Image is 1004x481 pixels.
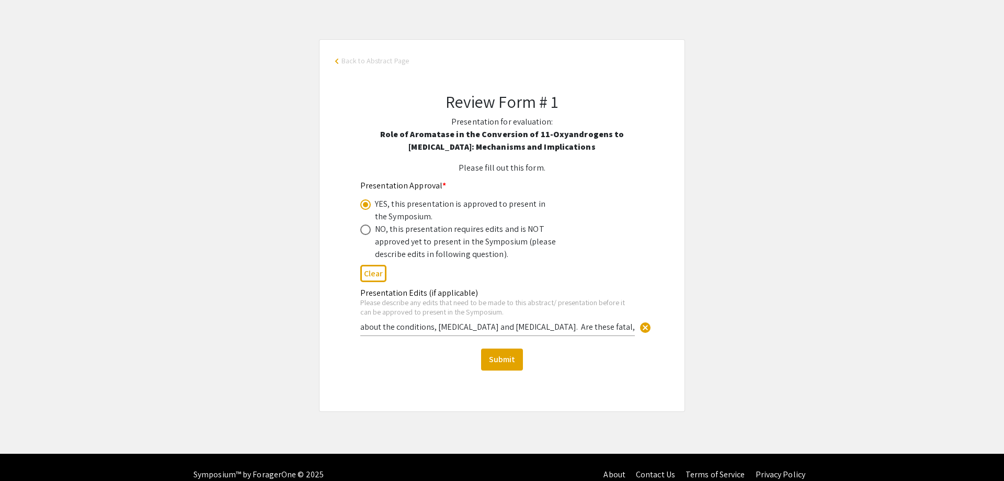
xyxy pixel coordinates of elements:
[375,198,558,223] div: YES, this presentation is approved to present in the Symposium.
[375,223,558,261] div: NO, this presentation requires edits and is NOT approved yet to present in the Symposium (please ...
[360,321,635,332] input: Type Here
[360,265,386,282] button: Clear
[603,469,625,480] a: About
[335,55,669,66] a: arrow_back_iosBack to Abstract Page
[360,287,478,298] mat-label: Presentation Edits (if applicable)
[8,434,44,473] iframe: Chat
[341,55,409,66] span: Back to Abstract Page
[335,58,341,64] span: arrow_back_ios
[635,317,656,338] button: Clear
[360,92,644,111] h2: Review Form # 1
[360,162,644,174] p: Please fill out this form.
[360,116,644,153] p: Presentation for evaluation:
[380,129,624,152] strong: Role of Aromatase in the Conversion of 11-Oxyandrogens to [MEDICAL_DATA]: Mechanisms and Implicat...
[756,469,805,480] a: Privacy Policy
[686,469,745,480] a: Terms of Service
[636,469,675,480] a: Contact Us
[360,180,446,191] mat-label: Presentation Approval
[360,298,635,316] div: Please describe any edits that need to be made to this abstract/ presentation before it can be ap...
[481,349,523,371] button: Submit
[639,321,652,334] span: cancel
